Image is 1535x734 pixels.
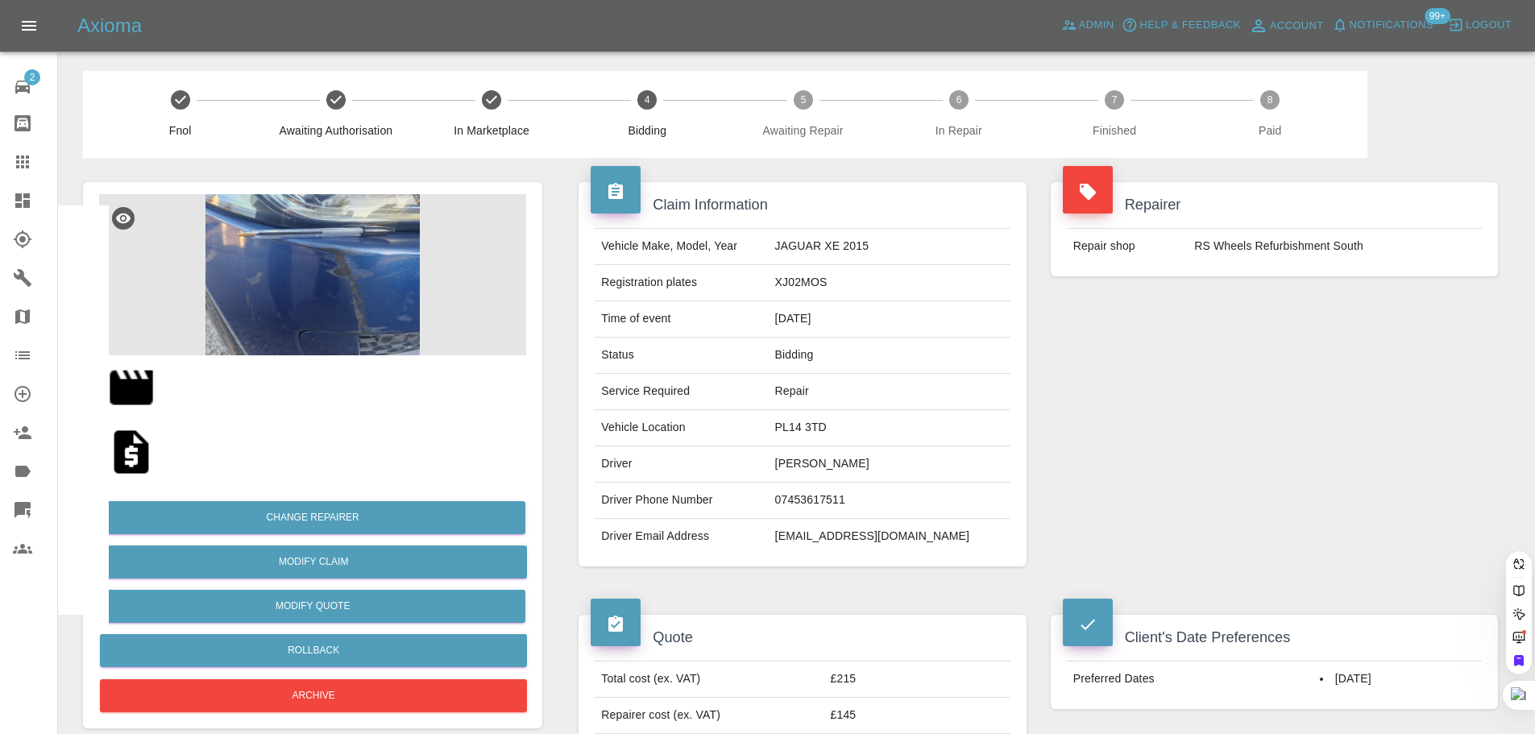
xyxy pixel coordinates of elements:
td: Time of event [595,301,768,338]
td: JAGUAR XE 2015 [769,229,1010,265]
td: Registration plates [595,265,768,301]
td: Repair shop [1067,229,1189,264]
span: Notifications [1350,16,1433,35]
td: [EMAIL_ADDRESS][DOMAIN_NAME] [769,519,1010,554]
td: [DATE] [769,301,1010,338]
td: RS Wheels Refurbishment South [1188,229,1482,264]
h4: Claim Information [591,194,1014,216]
a: Account [1245,13,1328,39]
button: Logout [1444,13,1516,38]
span: In Marketplace [420,122,562,139]
img: 68da9200234422515c843590 [106,362,157,413]
span: 99+ [1425,8,1450,24]
text: 8 [1267,94,1273,106]
span: Logout [1466,16,1512,35]
td: PL14 3TD [769,410,1010,446]
h4: Repairer [1063,194,1486,216]
td: Preferred Dates [1067,661,1313,697]
span: Awaiting Authorisation [264,122,407,139]
span: Paid [1199,122,1342,139]
span: Bidding [576,122,719,139]
td: Driver Email Address [595,519,768,554]
td: Driver [595,446,768,483]
td: Total cost (ex. VAT) [595,661,824,698]
img: qt_1SBAMnA4aDea5wMjpi1uRlbQ [106,426,157,478]
button: Notifications [1328,13,1438,38]
td: Bidding [769,338,1010,374]
text: 6 [956,94,961,106]
td: 07453617511 [769,483,1010,519]
img: b4f46023-d4cd-4b14-8852-1e9cae304b2f [99,194,526,355]
span: Admin [1079,16,1114,35]
span: 2 [24,69,40,85]
button: Modify Quote [100,590,525,623]
td: Vehicle Make, Model, Year [595,229,768,265]
li: [DATE] [1320,671,1475,687]
span: Account [1270,17,1324,35]
td: £145 [824,698,1010,734]
span: Fnol [109,122,251,139]
button: Rollback [100,634,527,667]
td: Service Required [595,374,768,410]
td: XJ02MOS [769,265,1010,301]
td: Driver Phone Number [595,483,768,519]
text: 7 [1112,94,1118,106]
h5: Axioma [77,13,142,39]
td: Vehicle Location [595,410,768,446]
span: Awaiting Repair [732,122,874,139]
h4: Client's Date Preferences [1063,627,1486,649]
button: Help & Feedback [1118,13,1244,38]
span: Finished [1043,122,1185,139]
td: Repairer cost (ex. VAT) [595,698,824,734]
button: Archive [100,679,527,712]
text: 4 [645,94,650,106]
text: 5 [800,94,806,106]
button: Open drawer [10,6,48,45]
a: Admin [1057,13,1118,38]
span: Help & Feedback [1139,16,1240,35]
td: Status [595,338,768,374]
td: Repair [769,374,1010,410]
td: £215 [824,661,1010,698]
a: Modify Claim [100,545,527,578]
button: Change Repairer [100,501,525,534]
td: [PERSON_NAME] [769,446,1010,483]
h4: Quote [591,627,1014,649]
span: In Repair [887,122,1030,139]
